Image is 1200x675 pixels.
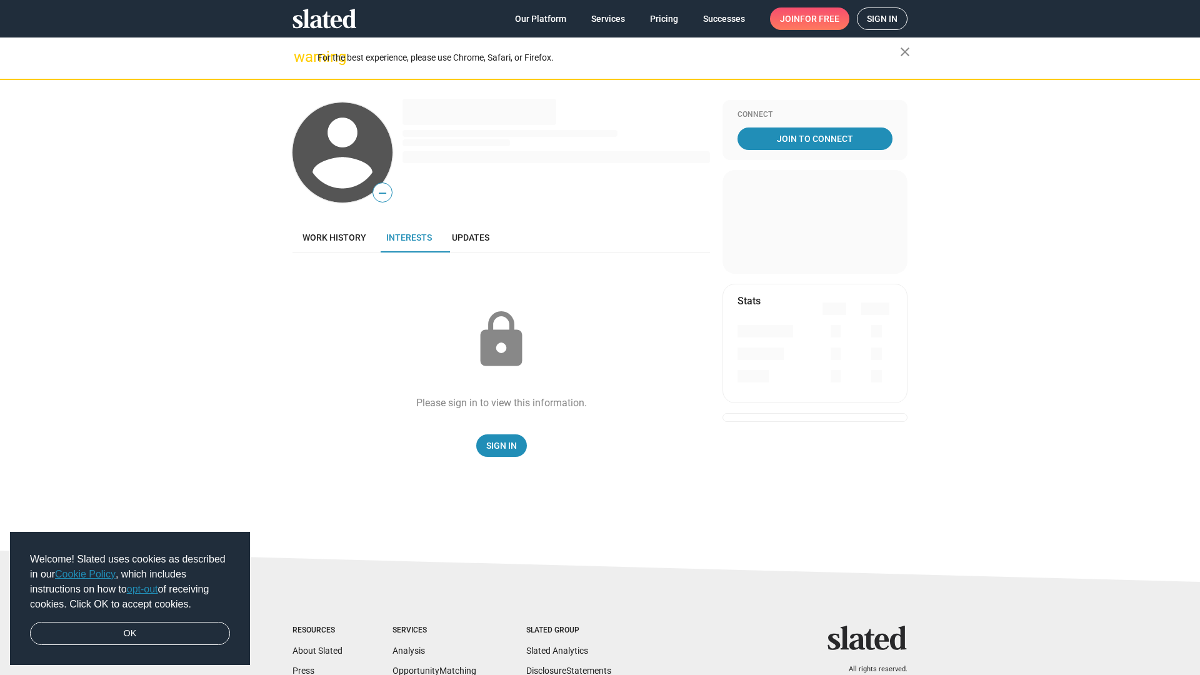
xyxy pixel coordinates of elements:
div: cookieconsent [10,532,250,666]
span: Successes [703,7,745,30]
a: dismiss cookie message [30,622,230,646]
a: Sign in [857,7,907,30]
a: opt-out [127,584,158,594]
a: Our Platform [505,7,576,30]
a: Updates [442,222,499,252]
span: Updates [452,232,489,242]
mat-card-title: Stats [737,294,761,307]
span: Interests [386,232,432,242]
span: Sign In [486,434,517,457]
a: Interests [376,222,442,252]
a: Slated Analytics [526,646,588,656]
a: Services [581,7,635,30]
span: for free [800,7,839,30]
a: About Slated [292,646,342,656]
a: Joinfor free [770,7,849,30]
a: Analysis [392,646,425,656]
a: Work history [292,222,376,252]
div: Resources [292,626,342,636]
a: Pricing [640,7,688,30]
div: Connect [737,110,892,120]
a: Cookie Policy [55,569,116,579]
span: Join [780,7,839,30]
div: Services [392,626,476,636]
span: Join To Connect [740,127,890,150]
div: For the best experience, please use Chrome, Safari, or Firefox. [317,49,900,66]
a: Successes [693,7,755,30]
span: Pricing [650,7,678,30]
a: Join To Connect [737,127,892,150]
span: Work history [302,232,366,242]
mat-icon: warning [294,49,309,64]
div: Slated Group [526,626,611,636]
span: Sign in [867,8,897,29]
span: Services [591,7,625,30]
span: Welcome! Slated uses cookies as described in our , which includes instructions on how to of recei... [30,552,230,612]
div: Please sign in to view this information. [416,396,587,409]
mat-icon: close [897,44,912,59]
span: Our Platform [515,7,566,30]
span: — [373,185,392,201]
a: Sign In [476,434,527,457]
mat-icon: lock [470,309,532,371]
